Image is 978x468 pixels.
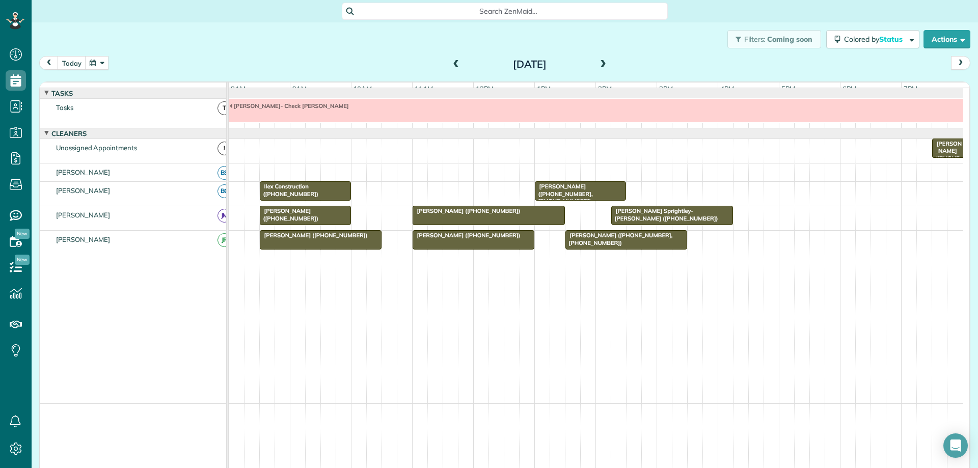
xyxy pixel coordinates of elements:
[54,235,113,243] span: [PERSON_NAME]
[49,129,89,137] span: Cleaners
[902,85,919,93] span: 7pm
[54,211,113,219] span: [PERSON_NAME]
[534,183,593,205] span: [PERSON_NAME] ([PHONE_NUMBER], [PHONE_NUMBER])
[259,232,368,239] span: [PERSON_NAME] ([PHONE_NUMBER])
[15,229,30,239] span: New
[54,103,75,112] span: Tasks
[229,102,349,109] span: [PERSON_NAME]- Check [PERSON_NAME]
[767,35,813,44] span: Coming soon
[779,85,797,93] span: 5pm
[844,35,906,44] span: Colored by
[826,30,919,48] button: Colored byStatus
[932,140,962,176] span: [PERSON_NAME] ([PHONE_NUMBER])
[466,59,593,70] h2: [DATE]
[218,142,231,155] span: !
[351,85,374,93] span: 10am
[39,56,59,70] button: prev
[218,184,231,198] span: BC
[474,85,496,93] span: 12pm
[49,89,75,97] span: Tasks
[413,85,436,93] span: 11am
[218,233,231,247] span: JR
[879,35,904,44] span: Status
[943,433,968,458] div: Open Intercom Messenger
[535,85,553,93] span: 1pm
[218,101,231,115] span: T
[611,207,719,222] span: [PERSON_NAME] Sprightley-[PERSON_NAME] ([PHONE_NUMBER])
[259,183,319,197] span: Ilex Construction ([PHONE_NUMBER])
[412,232,521,239] span: [PERSON_NAME] ([PHONE_NUMBER])
[229,85,248,93] span: 8am
[15,255,30,265] span: New
[596,85,614,93] span: 2pm
[218,209,231,223] span: JM
[951,56,970,70] button: next
[54,186,113,195] span: [PERSON_NAME]
[218,166,231,180] span: BS
[58,56,86,70] button: today
[54,168,113,176] span: [PERSON_NAME]
[290,85,309,93] span: 9am
[840,85,858,93] span: 6pm
[657,85,675,93] span: 3pm
[412,207,521,214] span: [PERSON_NAME] ([PHONE_NUMBER])
[565,232,673,246] span: [PERSON_NAME] ([PHONE_NUMBER], [PHONE_NUMBER])
[744,35,766,44] span: Filters:
[54,144,139,152] span: Unassigned Appointments
[259,207,319,222] span: [PERSON_NAME] ([PHONE_NUMBER])
[923,30,970,48] button: Actions
[718,85,736,93] span: 4pm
